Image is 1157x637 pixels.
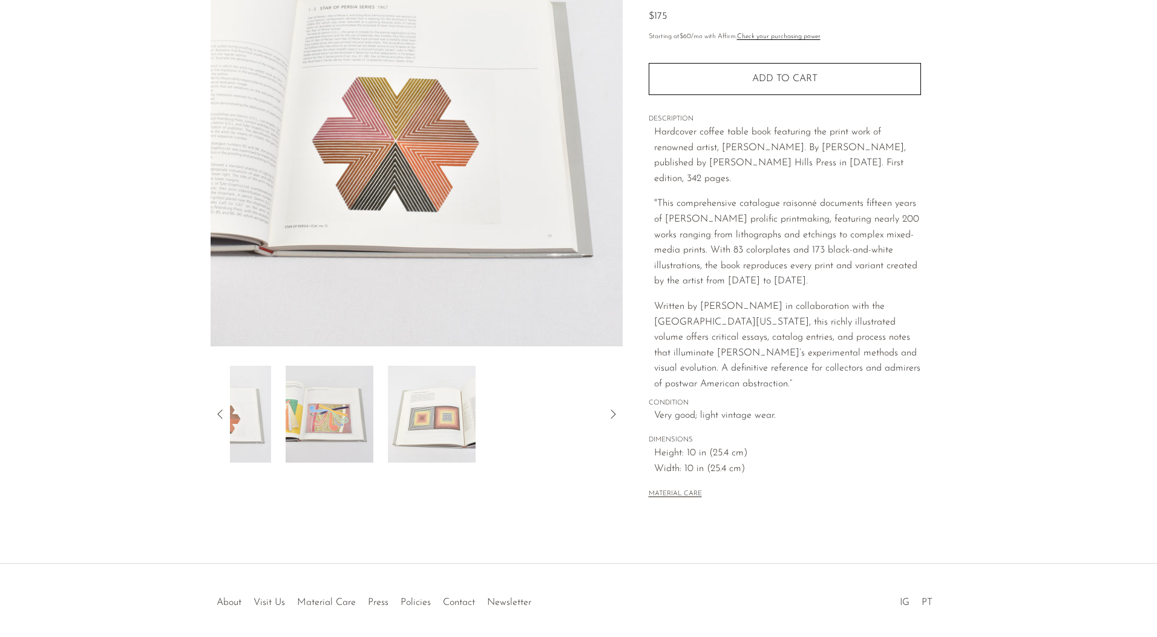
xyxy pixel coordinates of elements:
[217,598,241,607] a: About
[654,299,921,392] p: Written by [PERSON_NAME] in collaboration with the [GEOGRAPHIC_DATA][US_STATE], this richly illus...
[443,598,475,607] a: Contact
[654,125,921,186] p: Hardcover coffee table book featuring the print work of renowned artist, [PERSON_NAME]. By [PERSO...
[649,63,921,94] button: Add to cart
[211,588,537,611] ul: Quick links
[286,366,373,463] img: The Prints of Frank Stella
[183,366,271,463] img: The Prints of Frank Stella
[654,446,921,461] span: Height: 10 in (25.4 cm)
[649,490,702,499] button: MATERIAL CARE
[401,598,431,607] a: Policies
[654,196,921,289] p: "This comprehensive catalogue raisonné documents fifteen years of [PERSON_NAME] prolific printmak...
[388,366,476,463] img: The Prints of Frank Stella
[649,398,921,409] span: CONDITION
[680,33,691,40] span: $60
[900,598,910,607] a: IG
[649,435,921,446] span: DIMENSIONS
[752,74,818,84] span: Add to cart
[922,598,932,607] a: PT
[654,408,921,424] span: Very good; light vintage wear.
[368,598,388,607] a: Press
[649,12,667,21] span: $175
[254,598,285,607] a: Visit Us
[894,588,939,611] ul: Social Medias
[649,31,921,42] p: Starting at /mo with Affirm.
[649,114,921,125] span: DESCRIPTION
[737,33,821,40] a: Check your purchasing power - Learn more about Affirm Financing (opens in modal)
[297,598,356,607] a: Material Care
[654,461,921,477] span: Width: 10 in (25.4 cm)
